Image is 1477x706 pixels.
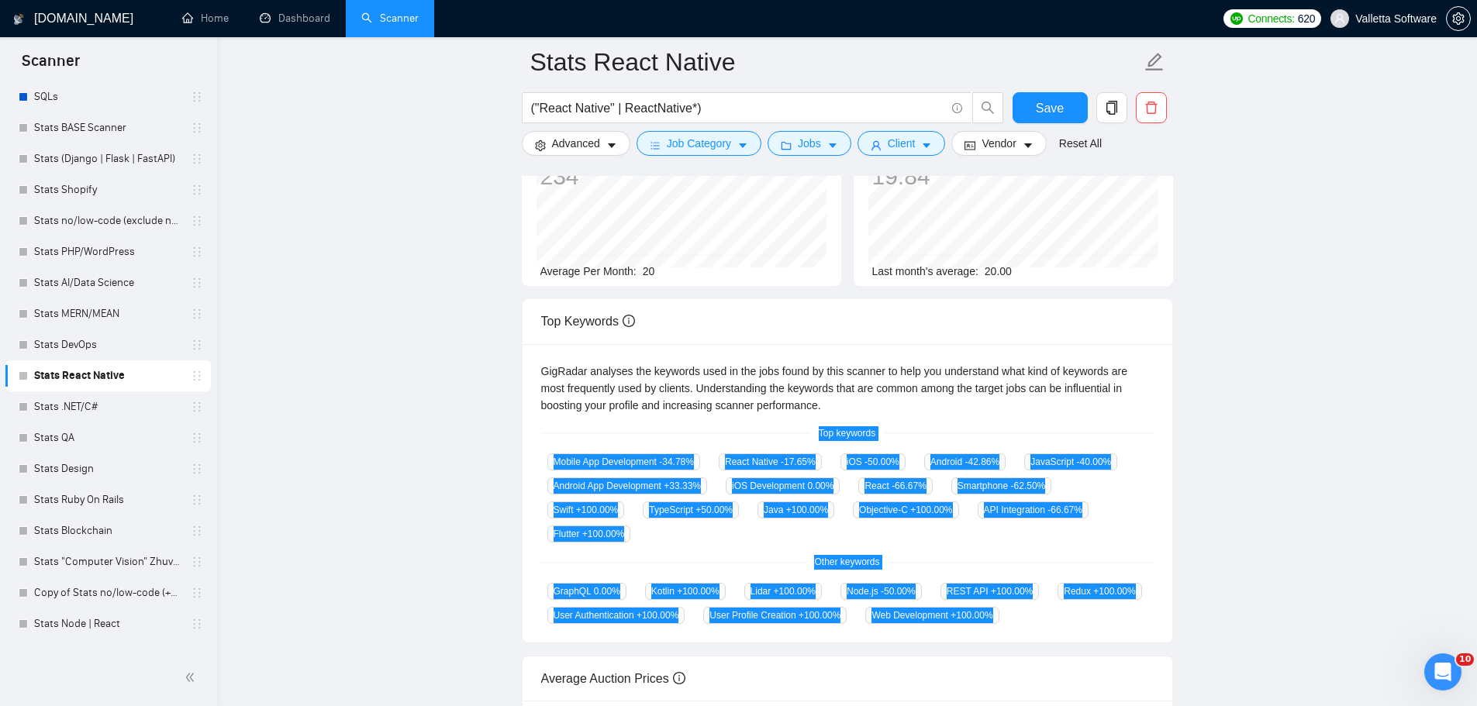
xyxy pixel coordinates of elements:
a: Stats Ruby On Rails [34,484,181,515]
a: Stats no/low-code (exclude n8n) [34,205,181,236]
span: Swift [547,501,625,518]
span: holder [191,215,203,227]
span: Web Development [865,607,999,624]
span: info-circle [952,103,962,113]
span: -17.65 % [781,456,816,467]
span: Top keywords [809,426,885,441]
span: -66.67 % [1047,505,1082,515]
a: Stats .NET/C# [34,391,181,422]
a: dashboardDashboard [260,12,330,25]
input: Search Freelance Jobs... [531,98,945,118]
span: Android [924,453,1006,470]
span: REST API [940,583,1040,600]
button: copy [1096,92,1127,123]
button: userClientcaret-down [858,131,946,156]
span: +100.00 % [1093,586,1135,597]
span: holder [191,339,203,351]
span: Other keywords [805,555,889,570]
span: holder [191,308,203,320]
a: Stats Shopify [34,174,181,205]
a: searchScanner [361,12,419,25]
span: +100.00 % [799,610,840,621]
span: Smartphone [951,477,1051,494]
span: holder [191,525,203,537]
span: Mobile App Development [547,453,700,470]
span: TypeScript [643,501,739,518]
div: Average Auction Prices [541,656,1154,701]
span: holder [191,246,203,258]
span: -40.00 % [1077,456,1112,467]
span: +100.00 % [576,505,618,515]
span: user [871,139,882,151]
span: Vendor [982,135,1016,152]
span: -42.86 % [965,456,1000,467]
span: idcard [965,139,975,151]
span: 10 [1456,653,1474,666]
a: homeHome [182,12,229,25]
button: settingAdvancedcaret-down [522,131,630,156]
span: Connects: [1248,10,1294,27]
input: Scanner name... [530,43,1141,81]
span: +100.00 % [910,505,952,515]
span: -50.00 % [881,586,916,597]
span: +100.00 % [991,586,1033,597]
span: +50.00 % [695,505,733,515]
a: Stats Design [34,453,181,484]
span: caret-down [1023,139,1034,151]
a: Stats MERN/MEAN [34,298,181,329]
span: Last month's average: [872,265,978,277]
button: delete [1136,92,1167,123]
span: Objective-C [853,501,958,518]
img: logo [13,7,24,32]
span: +100.00 % [637,610,678,621]
a: Stats (Kotlin+Swift) [34,639,181,670]
span: holder [191,463,203,475]
span: holder [191,184,203,196]
a: Stats BASE Scanner [34,112,181,143]
span: info-circle [623,315,635,327]
span: GraphQL [547,583,626,600]
span: Node.js [840,583,922,600]
span: copy [1097,101,1127,115]
a: Stats (Django | Flask | FastAPI) [34,143,181,174]
span: +100.00 % [786,505,828,515]
span: holder [191,401,203,413]
div: Top Keywords [541,299,1154,343]
span: holder [191,370,203,382]
a: Stats PHP/WordPress [34,236,181,267]
button: search [972,92,1003,123]
span: -34.78 % [659,456,694,467]
span: setting [535,139,546,151]
span: Java [757,501,834,518]
span: holder [191,153,203,165]
span: +100.00 % [677,586,719,597]
span: 620 [1298,10,1315,27]
span: 20.00 [985,265,1012,277]
a: Stats Blockchain [34,515,181,546]
a: setting [1446,12,1471,25]
button: Save [1013,92,1088,123]
span: holder [191,91,203,103]
iframe: Intercom live chat [1424,653,1461,691]
a: SQLs [34,81,181,112]
span: caret-down [737,139,748,151]
span: Client [888,135,916,152]
span: 0.00 % [594,586,620,597]
span: API Integration [978,501,1089,518]
span: 20 [643,265,655,277]
button: barsJob Categorycaret-down [637,131,761,156]
span: delete [1137,101,1166,115]
span: info-circle [673,672,685,684]
span: edit [1144,52,1165,72]
span: caret-down [827,139,838,151]
span: holder [191,556,203,568]
span: Kotlin [645,583,726,600]
img: upwork-logo.png [1230,12,1243,25]
span: holder [191,277,203,289]
span: Android App Development [547,477,708,494]
div: GigRadar analyses the keywords used in the jobs found by this scanner to help you understand what... [541,363,1154,414]
span: -50.00 % [864,456,899,467]
span: double-left [185,670,200,685]
span: holder [191,587,203,599]
span: holder [191,122,203,134]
